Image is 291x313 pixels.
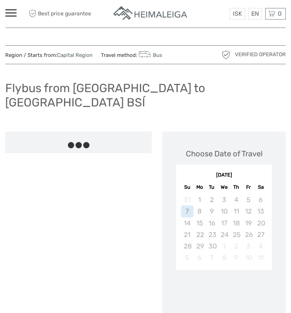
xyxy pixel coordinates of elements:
div: Not available Tuesday, October 7th, 2025 [206,252,218,263]
div: Not available Tuesday, September 23rd, 2025 [206,229,218,240]
div: Not available Monday, September 29th, 2025 [194,240,206,252]
span: Travel method: [101,50,162,60]
a: Bus [137,52,162,58]
div: Not available Monday, September 15th, 2025 [194,217,206,229]
div: Not available Monday, September 1st, 2025 [194,194,206,206]
div: Not available Friday, September 26th, 2025 [242,229,254,240]
div: Not available Wednesday, September 24th, 2025 [218,229,230,240]
div: [DATE] [176,172,272,179]
div: Not available Monday, October 6th, 2025 [194,252,206,263]
div: Not available Wednesday, October 1st, 2025 [218,240,230,252]
div: Not available Saturday, September 20th, 2025 [254,217,267,229]
div: Not available Thursday, October 2nd, 2025 [230,240,242,252]
span: Region / Starts from: [5,52,93,59]
div: Su [181,182,193,192]
div: Not available Thursday, September 18th, 2025 [230,217,242,229]
span: Best price guarantee [27,8,91,20]
div: Not available Saturday, September 27th, 2025 [254,229,267,240]
div: Loading... [222,288,226,292]
div: Not available Thursday, September 4th, 2025 [230,194,242,206]
div: We [218,182,230,192]
span: Verified Operator [235,51,286,58]
div: Th [230,182,242,192]
div: Not available Saturday, October 4th, 2025 [254,240,267,252]
div: Not available Monday, September 8th, 2025 [194,206,206,217]
div: Not available Tuesday, September 2nd, 2025 [206,194,218,206]
div: Not available Tuesday, September 16th, 2025 [206,217,218,229]
div: Not available Thursday, September 11th, 2025 [230,206,242,217]
div: Not available Sunday, September 28th, 2025 [181,240,193,252]
div: Not available Wednesday, September 3rd, 2025 [218,194,230,206]
div: Not available Saturday, October 11th, 2025 [254,252,267,263]
div: Not available Saturday, September 13th, 2025 [254,206,267,217]
div: Fr [242,182,254,192]
div: Not available Friday, October 10th, 2025 [242,252,254,263]
span: ISK [233,10,242,17]
div: Sa [254,182,267,192]
div: Mo [194,182,206,192]
div: Not available Tuesday, September 30th, 2025 [206,240,218,252]
div: month 2025-09 [178,194,269,263]
div: Not available Monday, September 22nd, 2025 [194,229,206,240]
div: Not available Wednesday, October 8th, 2025 [218,252,230,263]
div: Not available Sunday, September 7th, 2025 [181,206,193,217]
div: Not available Sunday, October 5th, 2025 [181,252,193,263]
div: Not available Thursday, October 9th, 2025 [230,252,242,263]
div: Not available Friday, September 5th, 2025 [242,194,254,206]
div: Not available Thursday, September 25th, 2025 [230,229,242,240]
div: Not available Friday, September 19th, 2025 [242,217,254,229]
span: 0 [277,10,283,17]
a: Capital Region [57,52,93,58]
div: EN [248,8,262,20]
div: Not available Saturday, September 6th, 2025 [254,194,267,206]
div: Not available Tuesday, September 9th, 2025 [206,206,218,217]
div: Not available Wednesday, September 10th, 2025 [218,206,230,217]
img: Apartments in Reykjavik [112,5,189,22]
div: Not available Sunday, September 21st, 2025 [181,229,193,240]
div: Not available Wednesday, September 17th, 2025 [218,217,230,229]
div: Not available Friday, October 3rd, 2025 [242,240,254,252]
div: Not available Friday, September 12th, 2025 [242,206,254,217]
div: Choose Date of Travel [186,148,262,159]
div: Not available Sunday, September 14th, 2025 [181,217,193,229]
h1: Flybus from [GEOGRAPHIC_DATA] to [GEOGRAPHIC_DATA] BSÍ [5,81,286,109]
div: Not available Sunday, August 31st, 2025 [181,194,193,206]
img: verified_operator_grey_128.png [220,49,231,60]
div: Tu [206,182,218,192]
